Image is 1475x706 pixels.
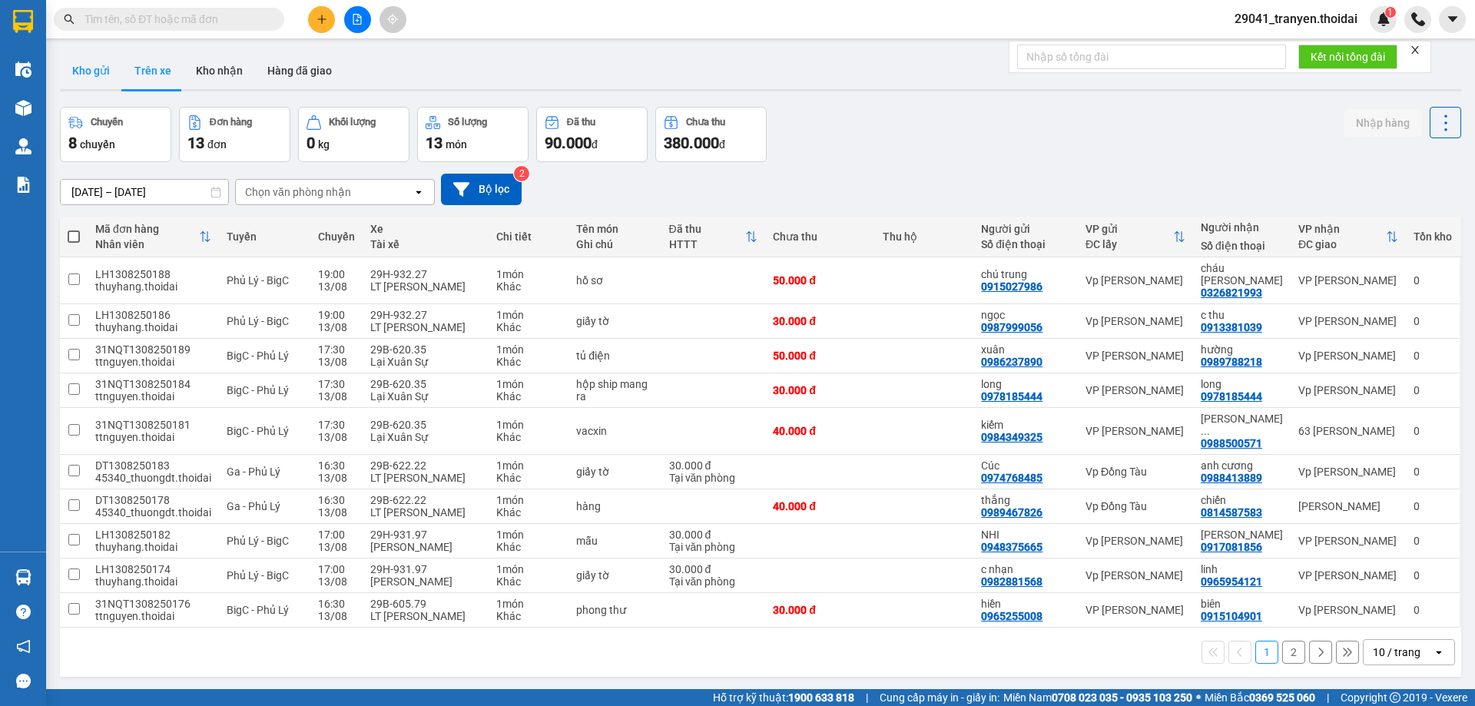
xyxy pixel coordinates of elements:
[981,223,1070,235] div: Người gửi
[496,563,561,575] div: 1 món
[370,610,481,622] div: LT [PERSON_NAME]
[15,100,31,116] img: warehouse-icon
[1086,535,1185,547] div: Vp [PERSON_NAME]
[669,238,746,250] div: HTTT
[669,575,758,588] div: Tại văn phòng
[1086,569,1185,582] div: Vp [PERSON_NAME]
[1282,641,1305,664] button: 2
[1298,223,1386,235] div: VP nhận
[187,134,204,152] span: 13
[1086,350,1185,362] div: VP [PERSON_NAME]
[318,541,355,553] div: 13/08
[655,107,767,162] button: Chưa thu380.000đ
[370,238,481,250] div: Tài xế
[318,390,355,403] div: 13/08
[866,689,868,706] span: |
[13,10,33,33] img: logo-vxr
[981,268,1070,280] div: chú trung
[1201,309,1283,321] div: c thu
[60,107,171,162] button: Chuyến8chuyến
[1201,390,1262,403] div: 0978185444
[1377,12,1390,26] img: icon-new-feature
[576,238,653,250] div: Ghi chú
[1201,610,1262,622] div: 0915104901
[95,390,211,403] div: ttnguyen.thoidai
[1414,604,1452,616] div: 0
[496,280,561,293] div: Khác
[1052,691,1192,704] strong: 0708 023 035 - 0935 103 250
[576,378,653,403] div: hộp ship mang ra
[95,610,211,622] div: ttnguyen.thoidai
[95,238,199,250] div: Nhân viên
[318,378,355,390] div: 17:30
[95,378,211,390] div: 31NQT1308250184
[1414,500,1452,512] div: 0
[370,309,481,321] div: 29H-932.27
[370,268,481,280] div: 29H-932.27
[1201,425,1210,437] span: ...
[592,138,598,151] span: đ
[981,459,1070,472] div: Cúc
[370,529,481,541] div: 29H-931.97
[576,466,653,478] div: giấy tờ
[773,384,867,396] div: 30.000 đ
[227,315,289,327] span: Phủ Lý - BigC
[1086,315,1185,327] div: Vp [PERSON_NAME]
[1298,315,1398,327] div: VP [PERSON_NAME]
[227,384,289,396] span: BigC - Phủ Lý
[318,356,355,368] div: 13/08
[773,350,867,362] div: 50.000 đ
[1201,343,1283,356] div: hường
[1003,689,1192,706] span: Miền Nam
[95,494,211,506] div: DT1308250178
[370,563,481,575] div: 29H-931.97
[1201,506,1262,519] div: 0814587583
[318,529,355,541] div: 17:00
[981,541,1042,553] div: 0948375665
[1201,563,1283,575] div: linh
[95,529,211,541] div: LH1308250182
[255,52,344,89] button: Hàng đã giao
[981,309,1070,321] div: ngọc
[496,472,561,484] div: Khác
[370,541,481,553] div: [PERSON_NAME]
[981,610,1042,622] div: 0965255008
[318,431,355,443] div: 13/08
[788,691,854,704] strong: 1900 633 818
[1201,472,1262,484] div: 0988413889
[227,425,289,437] span: BigC - Phủ Lý
[1078,217,1193,257] th: Toggle SortBy
[1249,691,1315,704] strong: 0369 525 060
[95,309,211,321] div: LH1308250186
[318,472,355,484] div: 13/08
[1414,230,1452,243] div: Tồn kho
[308,6,335,33] button: plus
[179,107,290,162] button: Đơn hàng13đơn
[318,280,355,293] div: 13/08
[95,472,211,484] div: 45340_thuongdt.thoidai
[227,350,289,362] span: BigC - Phủ Lý
[1201,529,1283,541] div: ANH Hà
[1298,425,1398,437] div: 63 [PERSON_NAME]
[318,610,355,622] div: 13/08
[318,506,355,519] div: 13/08
[1201,541,1262,553] div: 0917081856
[576,604,653,616] div: phong thư
[227,466,280,478] span: Ga - Phủ Lý
[184,52,255,89] button: Kho nhận
[496,309,561,321] div: 1 món
[1414,384,1452,396] div: 0
[1201,459,1283,472] div: anh cương
[1298,535,1398,547] div: VP [PERSON_NAME]
[496,459,561,472] div: 1 món
[380,6,406,33] button: aim
[24,66,157,121] span: Chuyển phát nhanh: [GEOGRAPHIC_DATA] - [GEOGRAPHIC_DATA]
[1201,575,1262,588] div: 0965954121
[161,103,253,119] span: LN1308250180
[1291,217,1406,257] th: Toggle SortBy
[1086,604,1185,616] div: VP [PERSON_NAME]
[576,500,653,512] div: hàng
[227,230,303,243] div: Tuyến
[669,223,746,235] div: Đã thu
[227,535,289,547] span: Phủ Lý - BigC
